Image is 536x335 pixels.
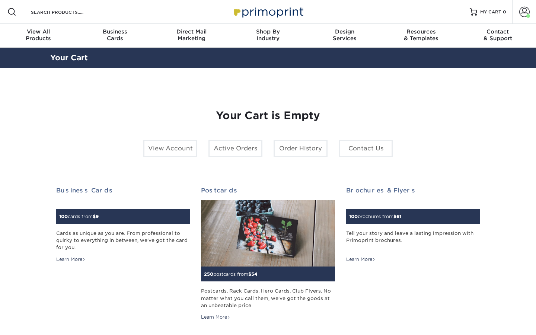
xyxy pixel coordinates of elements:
div: Learn More [201,314,230,320]
a: Your Cart [50,53,88,62]
small: postcards from [204,271,258,277]
div: Industry [230,28,306,42]
a: Active Orders [208,140,262,157]
span: Business [77,28,153,35]
a: Contact& Support [459,24,536,48]
span: 54 [251,271,258,277]
a: BusinessCards [77,24,153,48]
div: Tell your story and leave a lasting impression with Primoprint brochures. [346,230,480,251]
input: SEARCH PRODUCTS..... [30,7,103,16]
span: 100 [59,214,68,219]
span: 100 [349,214,358,219]
span: $ [93,214,96,219]
a: Postcards 250postcards from$54 Postcards. Rack Cards. Hero Cards. Club Flyers. No matter what you... [201,187,335,321]
h1: Your Cart is Empty [56,109,480,122]
span: Shop By [230,28,306,35]
div: Postcards. Rack Cards. Hero Cards. Club Flyers. No matter what you call them, we've got the goods... [201,287,335,309]
h2: Business Cards [56,187,190,194]
a: Order History [274,140,328,157]
div: Learn More [346,256,376,263]
span: Resources [383,28,460,35]
img: Postcards [201,200,335,267]
span: Direct Mail [153,28,230,35]
div: Cards [77,28,153,42]
small: cards from [59,214,99,219]
a: Brochures & Flyers 100brochures from$61 Tell your story and leave a lasting impression with Primo... [346,187,480,263]
a: Direct MailMarketing [153,24,230,48]
span: 61 [396,214,401,219]
a: DesignServices [306,24,383,48]
img: Brochures & Flyers [346,204,347,205]
span: 250 [204,271,213,277]
div: & Support [459,28,536,42]
a: Business Cards 100cards from$9 Cards as unique as you are. From professional to quirky to everyth... [56,187,190,263]
h2: Postcards [201,187,335,194]
a: Contact Us [339,140,393,157]
div: Services [306,28,383,42]
div: Cards as unique as you are. From professional to quirky to everything in between, we've got the c... [56,230,190,251]
a: Shop ByIndustry [230,24,306,48]
a: View Account [143,140,197,157]
a: Resources& Templates [383,24,460,48]
span: MY CART [480,9,501,15]
img: Business Cards [56,204,57,205]
span: $ [248,271,251,277]
span: $ [393,214,396,219]
small: brochures from [349,214,401,219]
span: Design [306,28,383,35]
div: Learn More [56,256,86,263]
img: Primoprint [231,4,305,20]
span: 0 [503,9,506,15]
div: Marketing [153,28,230,42]
span: 9 [96,214,99,219]
div: & Templates [383,28,460,42]
span: Contact [459,28,536,35]
h2: Brochures & Flyers [346,187,480,194]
